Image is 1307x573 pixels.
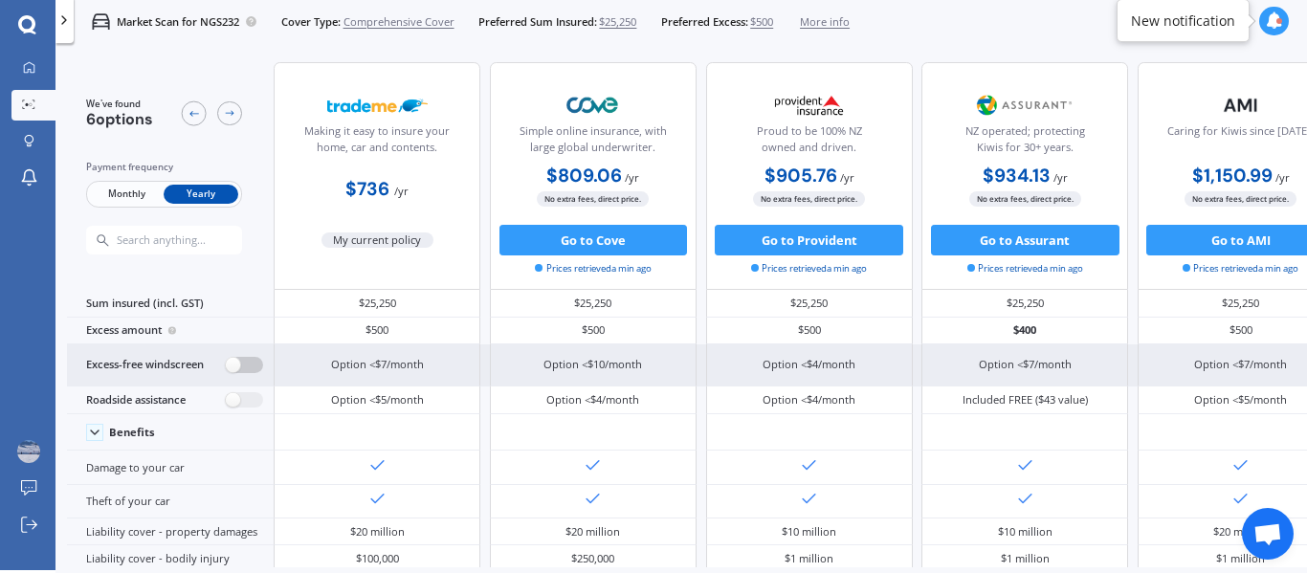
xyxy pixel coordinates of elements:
[350,524,405,540] div: $20 million
[109,426,155,439] div: Benefits
[86,98,153,111] span: We've found
[1213,524,1268,540] div: $20 million
[1183,262,1298,275] span: Prices retrieved a min ago
[67,545,274,572] div: Liability cover - bodily injury
[343,14,454,30] span: Comprehensive Cover
[321,232,434,248] span: My current policy
[921,290,1128,317] div: $25,250
[546,164,622,187] b: $809.06
[1194,392,1287,408] div: Option <$5/month
[67,451,274,484] div: Damage to your car
[751,262,867,275] span: Prices retrieved a min ago
[546,392,639,408] div: Option <$4/month
[274,318,480,344] div: $500
[921,318,1128,344] div: $400
[543,357,642,372] div: Option <$10/month
[67,318,274,344] div: Excess amount
[499,225,688,255] button: Go to Cove
[274,290,480,317] div: $25,250
[345,177,389,201] b: $736
[998,524,1052,540] div: $10 million
[763,392,855,408] div: Option <$4/month
[1001,551,1050,566] div: $1 million
[490,290,697,317] div: $25,250
[969,191,1081,206] span: No extra fees, direct price.
[715,225,903,255] button: Go to Provident
[963,392,1088,408] div: Included FREE ($43 value)
[974,86,1075,124] img: Assurant.png
[92,12,110,31] img: car.f15378c7a67c060ca3f3.svg
[67,485,274,518] div: Theft of your car
[1194,357,1287,372] div: Option <$7/month
[1275,170,1290,185] span: / yr
[67,518,274,545] div: Liability cover - property damages
[800,14,850,30] span: More info
[661,14,748,30] span: Preferred Excess:
[759,86,860,124] img: Provident.png
[164,185,238,205] span: Yearly
[1190,86,1292,124] img: AMI-text-1.webp
[543,86,644,124] img: Cove.webp
[327,86,429,124] img: Trademe.webp
[1192,164,1273,187] b: $1,150.99
[967,262,1083,275] span: Prices retrieved a min ago
[478,14,597,30] span: Preferred Sum Insured:
[719,123,898,162] div: Proud to be 100% NZ owned and driven.
[753,191,865,206] span: No extra fees, direct price.
[1242,508,1294,560] div: Open chat
[86,109,153,129] span: 6 options
[931,225,1119,255] button: Go to Assurant
[67,290,274,317] div: Sum insured (incl. GST)
[625,170,639,185] span: / yr
[571,551,614,566] div: $250,000
[983,164,1051,187] b: $934.13
[503,123,683,162] div: Simple online insurance, with large global underwriter.
[287,123,467,162] div: Making it easy to insure your home, car and contents.
[785,551,833,566] div: $1 million
[979,357,1072,372] div: Option <$7/month
[86,160,242,175] div: Payment frequency
[764,164,837,187] b: $905.76
[1216,551,1265,566] div: $1 million
[763,357,855,372] div: Option <$4/month
[706,318,913,344] div: $500
[115,233,272,247] input: Search anything...
[782,524,836,540] div: $10 million
[1185,191,1296,206] span: No extra fees, direct price.
[535,262,651,275] span: Prices retrieved a min ago
[356,551,399,566] div: $100,000
[394,184,409,198] span: / yr
[1053,170,1068,185] span: / yr
[537,191,649,206] span: No extra fees, direct price.
[67,386,274,414] div: Roadside assistance
[935,123,1115,162] div: NZ operated; protecting Kiwis for 30+ years.
[117,14,239,30] p: Market Scan for NGS232
[840,170,854,185] span: / yr
[67,344,274,386] div: Excess-free windscreen
[706,290,913,317] div: $25,250
[89,185,164,205] span: Monthly
[565,524,620,540] div: $20 million
[1131,11,1235,31] div: New notification
[490,318,697,344] div: $500
[750,14,773,30] span: $500
[599,14,636,30] span: $25,250
[17,440,40,463] img: ACg8ocJGP26Al3nNbw_nMWq-1hAgaW5_cmD9ZhZNsco66pctVrHCw863vg=s96-c
[331,392,424,408] div: Option <$5/month
[281,14,341,30] span: Cover Type:
[331,357,424,372] div: Option <$7/month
